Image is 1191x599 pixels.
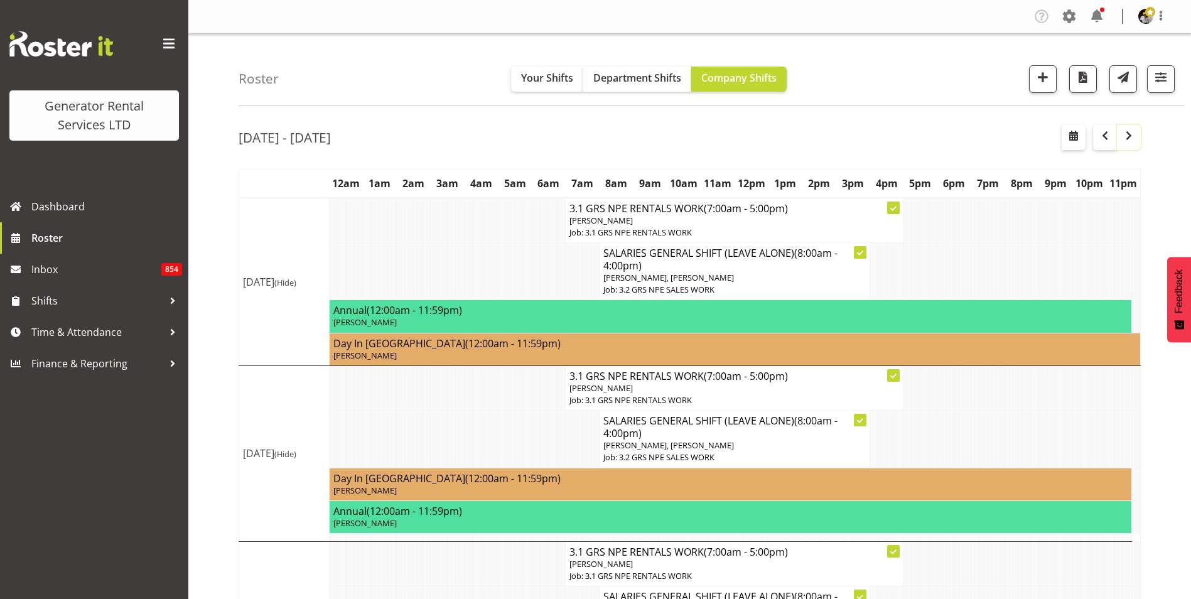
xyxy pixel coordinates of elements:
[569,215,633,226] span: [PERSON_NAME]
[603,440,734,451] span: [PERSON_NAME], [PERSON_NAME]
[1109,65,1137,93] button: Send a list of all shifts for the selected filtered period to all rostered employees.
[1173,269,1185,313] span: Feedback
[836,169,870,198] th: 3pm
[367,303,462,317] span: (12:00am - 11:59pm)
[9,31,113,57] img: Rosterit website logo
[31,260,161,279] span: Inbox
[239,365,330,541] td: [DATE]
[903,169,937,198] th: 5pm
[569,370,899,382] h4: 3.1 GRS NPE RENTALS WORK
[1005,169,1038,198] th: 8pm
[498,169,532,198] th: 5am
[1062,125,1086,150] button: Select a specific date within the roster.
[704,369,788,383] span: (7:00am - 5:00pm)
[464,169,498,198] th: 4am
[431,169,465,198] th: 3am
[511,67,583,92] button: Your Shifts
[521,71,573,85] span: Your Shifts
[1069,65,1097,93] button: Download a PDF of the roster according to the set date range.
[333,485,397,496] span: [PERSON_NAME]
[1147,65,1175,93] button: Filter Shifts
[768,169,802,198] th: 1pm
[532,169,566,198] th: 6am
[363,169,397,198] th: 1am
[31,354,163,373] span: Finance & Reporting
[569,227,899,239] p: Job: 3.1 GRS NPE RENTALS WORK
[603,247,866,272] h4: SALARIES GENERAL SHIFT (LEAVE ALONE)
[633,169,667,198] th: 9am
[239,198,330,366] td: [DATE]
[333,505,1128,517] h4: Annual
[603,414,838,440] span: (8:00am - 4:00pm)
[274,277,296,288] span: (Hide)
[583,67,691,92] button: Department Shifts
[701,71,777,85] span: Company Shifts
[31,229,182,247] span: Roster
[333,304,1128,316] h4: Annual
[397,169,431,198] th: 2am
[691,67,787,92] button: Company Shifts
[1029,65,1057,93] button: Add a new shift
[22,97,166,134] div: Generator Rental Services LTD
[31,291,163,310] span: Shifts
[329,169,363,198] th: 12am
[569,570,899,582] p: Job: 3.1 GRS NPE RENTALS WORK
[333,316,397,328] span: [PERSON_NAME]
[937,169,971,198] th: 6pm
[367,504,462,518] span: (12:00am - 11:59pm)
[1072,169,1106,198] th: 10pm
[600,169,633,198] th: 8am
[802,169,836,198] th: 2pm
[971,169,1005,198] th: 7pm
[701,169,735,198] th: 11am
[569,382,633,394] span: [PERSON_NAME]
[1106,169,1141,198] th: 11pm
[274,448,296,460] span: (Hide)
[161,263,182,276] span: 854
[603,451,866,463] p: Job: 3.2 GRS NPE SALES WORK
[704,545,788,559] span: (7:00am - 5:00pm)
[465,337,561,350] span: (12:00am - 11:59pm)
[603,272,734,283] span: [PERSON_NAME], [PERSON_NAME]
[566,169,600,198] th: 7am
[569,558,633,569] span: [PERSON_NAME]
[31,323,163,342] span: Time & Attendance
[735,169,768,198] th: 12pm
[1167,257,1191,342] button: Feedback - Show survey
[603,284,866,296] p: Job: 3.2 GRS NPE SALES WORK
[603,246,838,273] span: (8:00am - 4:00pm)
[333,337,1136,350] h4: Day In [GEOGRAPHIC_DATA]
[333,472,1128,485] h4: Day In [GEOGRAPHIC_DATA]
[870,169,903,198] th: 4pm
[1138,9,1153,24] img: andrew-crenfeldtab2e0c3de70d43fd7286f7b271d34304.png
[239,129,331,146] h2: [DATE] - [DATE]
[569,394,899,406] p: Job: 3.1 GRS NPE RENTALS WORK
[31,197,182,216] span: Dashboard
[333,350,397,361] span: [PERSON_NAME]
[569,546,899,558] h4: 3.1 GRS NPE RENTALS WORK
[704,202,788,215] span: (7:00am - 5:00pm)
[465,472,561,485] span: (12:00am - 11:59pm)
[667,169,701,198] th: 10am
[569,202,899,215] h4: 3.1 GRS NPE RENTALS WORK
[1038,169,1072,198] th: 9pm
[333,517,397,529] span: [PERSON_NAME]
[239,72,279,86] h4: Roster
[603,414,866,440] h4: SALARIES GENERAL SHIFT (LEAVE ALONE)
[593,71,681,85] span: Department Shifts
